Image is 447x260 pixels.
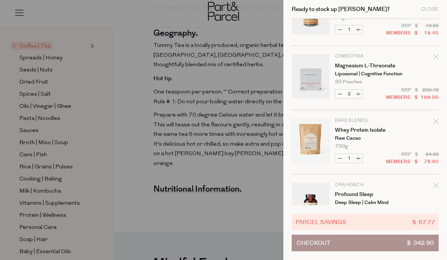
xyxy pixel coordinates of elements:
[335,79,362,84] span: 30 Pouches
[335,72,394,76] p: Liposomal | Cognitive Function
[335,136,394,141] p: Raw Cacao
[297,235,330,251] span: Checkout
[335,118,394,123] p: Bare Blends
[335,144,348,149] span: 750g
[335,54,394,59] p: Cymbiotika
[292,235,439,251] button: Checkout$ 342.90
[335,15,345,20] span: 80g
[344,154,354,163] input: QTY Whey Protein Isolate
[335,183,394,187] p: Ora Health
[292,6,390,12] h2: Ready to stock up [PERSON_NAME]?
[433,117,439,128] div: Remove Whey Protein Isolate
[344,90,354,98] input: QTY Magnesium L-Threonate
[421,7,439,12] div: Close
[335,192,394,197] a: Profound Sleep
[335,200,394,205] p: Deep Sleep | Calm Mind
[412,218,435,226] span: $ 67.77
[295,218,346,226] span: Parcel Savings
[344,25,354,34] input: QTY Fire Starter
[335,63,394,69] a: Magnesium L-Threonate
[335,128,394,133] a: Whey Protein Isolate
[433,182,439,192] div: Remove Profound Sleep
[407,235,434,251] span: $ 342.90
[433,53,439,63] div: Remove Magnesium L-Threonate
